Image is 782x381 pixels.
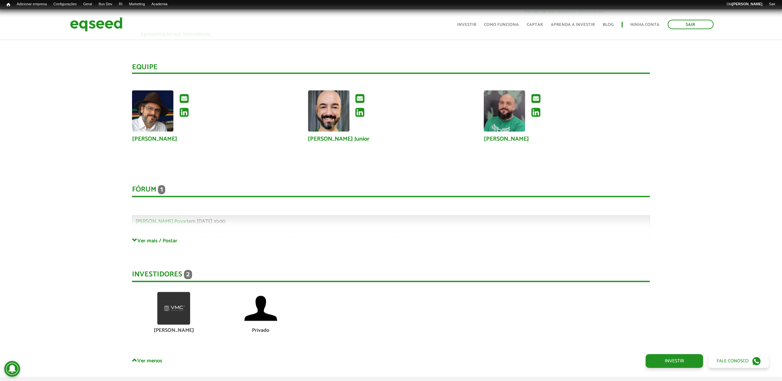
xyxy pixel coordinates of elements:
a: Sair [766,2,779,7]
a: Investir [458,23,477,27]
a: Ver perfil do usuário. [308,90,349,131]
div: Fórum [132,185,650,197]
div: Investidores [132,270,650,282]
img: Foto de Josias de Souza [484,90,525,131]
a: Minha conta [631,23,660,27]
a: RI [116,2,126,7]
a: Geral [80,2,95,7]
a: Ver menos [132,357,650,364]
img: default-user.png [244,292,277,325]
a: Marketing [126,2,148,7]
span: Início [7,2,10,7]
a: Ver perfil do usuário. [132,90,173,131]
a: Investir [646,354,703,368]
a: [PERSON_NAME] Junior [308,136,370,142]
a: Academia [148,2,171,7]
span: em [DATE] 10:00 [136,217,225,226]
a: Início [3,2,13,8]
img: Foto de Xisto Alves de Souza Junior [132,90,173,131]
a: Ver perfil do usuário. [484,90,525,131]
a: Como funciona [484,23,519,27]
a: Adicionar empresa [13,2,50,7]
span: 2 [184,270,192,279]
a: Fale conosco [708,354,769,368]
a: Aprenda a investir [551,23,595,27]
img: EqSeed [70,16,123,33]
div: [PERSON_NAME] [135,328,212,333]
a: Bus Dev [95,2,116,7]
a: [PERSON_NAME] [132,136,177,142]
a: Sair [668,20,714,29]
a: Configurações [50,2,80,7]
div: Privado [222,328,299,333]
a: Olá[PERSON_NAME] [723,2,766,7]
a: Captar [527,23,543,27]
img: picture-100036-1732821753.png [157,292,190,325]
strong: [PERSON_NAME] [732,2,762,6]
span: 1 [158,185,165,194]
div: Equipe [132,64,650,74]
a: [PERSON_NAME] [484,136,529,142]
a: Blog [603,23,614,27]
img: Foto de Sérgio Hilton Berlotto Junior [308,90,349,131]
a: Ver mais / Postar [132,237,650,244]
